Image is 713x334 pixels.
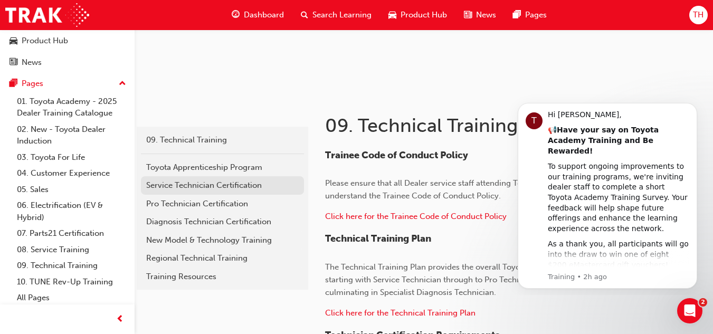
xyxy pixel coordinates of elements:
a: Diagnosis Technician Certification [141,213,304,231]
h1: 09. Technical Training [325,114,633,137]
a: Product Hub [4,31,130,51]
a: 09. Technical Training [141,131,304,149]
span: up-icon [119,77,126,91]
a: 10. TUNE Rev-Up Training [13,274,130,290]
button: Pages [4,74,130,93]
span: Pages [525,9,547,21]
a: 03. Toyota For Life [13,149,130,166]
div: News [22,56,42,69]
div: 09. Technical Training [146,134,299,146]
span: 2 [699,298,707,307]
div: Toyota Apprenticeship Program [146,161,299,174]
span: search-icon [301,8,308,22]
span: prev-icon [116,313,124,326]
span: guage-icon [232,8,240,22]
a: 04. Customer Experience [13,165,130,182]
a: guage-iconDashboard [223,4,292,26]
a: 08. Service Training [13,242,130,258]
a: All Pages [13,290,130,306]
span: The Technical Training Plan provides the overall Toyota Technician Certification road map startin... [325,262,656,297]
a: 01. Toyota Academy - 2025 Dealer Training Catalogue [13,93,130,121]
a: Click here for the Trainee Code of Conduct Policy [325,212,507,221]
div: Regional Technical Training [146,252,299,264]
span: Click here for the Technical Training Plan [325,308,476,318]
a: 07. Parts21 Certification [13,225,130,242]
a: 09. Technical Training [13,257,130,274]
a: Regional Technical Training [141,249,304,268]
span: News [476,9,496,21]
a: Toyota Apprenticeship Program [141,158,304,177]
div: Pages [22,78,43,90]
a: New Model & Technology Training [141,231,304,250]
a: Pro Technician Certification [141,195,304,213]
iframe: Intercom notifications message [502,93,713,295]
span: Technical Training Plan [325,233,431,244]
iframe: Intercom live chat [677,298,702,323]
span: Search Learning [312,9,372,21]
span: TH [693,9,704,21]
span: car-icon [9,36,17,46]
div: Diagnosis Technician Certification [146,216,299,228]
button: TH [689,6,708,24]
span: pages-icon [9,79,17,89]
a: 05. Sales [13,182,130,198]
a: Service Technician Certification [141,176,304,195]
div: Product Hub [22,35,68,47]
span: Trainee Code of Conduct Policy [325,149,468,161]
a: 06. Electrification (EV & Hybrid) [13,197,130,225]
span: car-icon [388,8,396,22]
img: Trak [5,3,89,27]
a: search-iconSearch Learning [292,4,380,26]
span: pages-icon [513,8,521,22]
div: New Model & Technology Training [146,234,299,246]
a: 02. New - Toyota Dealer Induction [13,121,130,149]
a: news-iconNews [455,4,505,26]
a: pages-iconPages [505,4,555,26]
a: Training Resources [141,268,304,286]
a: car-iconProduct Hub [380,4,455,26]
a: ​Click here for the Technical Training Plan [325,308,476,318]
a: News [4,53,130,72]
span: Please ensure that all Dealer service staff attending Technical Training have read and understand... [325,178,636,201]
div: Service Technician Certification [146,179,299,192]
div: Training Resources [146,271,299,283]
span: Dashboard [244,9,284,21]
span: news-icon [9,58,17,68]
span: Product Hub [401,9,447,21]
span: news-icon [464,8,472,22]
div: Pro Technician Certification [146,198,299,210]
